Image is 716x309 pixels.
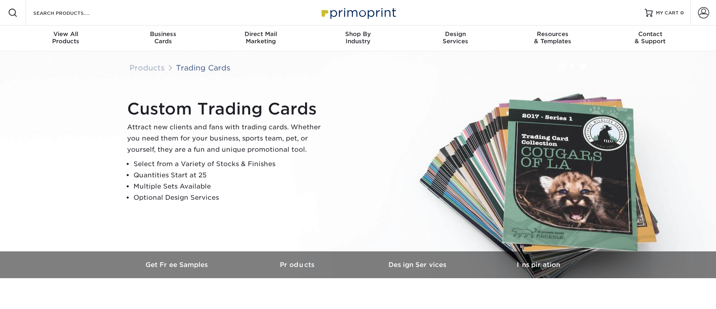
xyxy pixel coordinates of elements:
p: Attract new clients and fans with trading cards. Whether you need them for your business, sports ... [127,122,328,155]
span: Business [115,30,212,38]
input: SEARCH PRODUCTS..... [32,8,111,18]
span: Shop By [309,30,407,38]
a: Trading Cards [176,63,231,72]
span: Direct Mail [212,30,309,38]
span: Resources [504,30,601,38]
div: & Support [601,30,699,45]
div: Industry [309,30,407,45]
h3: Products [238,261,358,269]
div: & Templates [504,30,601,45]
a: Inspiration [478,251,599,278]
h3: Design Services [358,261,478,269]
div: Services [407,30,504,45]
a: Resources& Templates [504,26,601,51]
span: Design [407,30,504,38]
span: Contact [601,30,699,38]
li: Quantities Start at 25 [133,170,328,181]
a: Products [129,63,165,72]
a: Design Services [358,251,478,278]
span: View All [17,30,115,38]
h3: Get Free Samples [117,261,238,269]
a: View AllProducts [17,26,115,51]
span: 0 [680,10,684,16]
div: Marketing [212,30,309,45]
img: Primoprint [318,4,398,21]
a: Products [238,251,358,278]
a: Shop ByIndustry [309,26,407,51]
div: Cards [115,30,212,45]
div: Products [17,30,115,45]
h1: Custom Trading Cards [127,99,328,118]
span: MY CART [656,10,679,16]
a: BusinessCards [115,26,212,51]
li: Select from a Variety of Stocks & Finishes [133,159,328,170]
a: Get Free Samples [117,251,238,278]
li: Optional Design Services [133,192,328,203]
li: Multiple Sets Available [133,181,328,192]
a: Direct MailMarketing [212,26,309,51]
a: DesignServices [407,26,504,51]
h3: Inspiration [478,261,599,269]
a: Contact& Support [601,26,699,51]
